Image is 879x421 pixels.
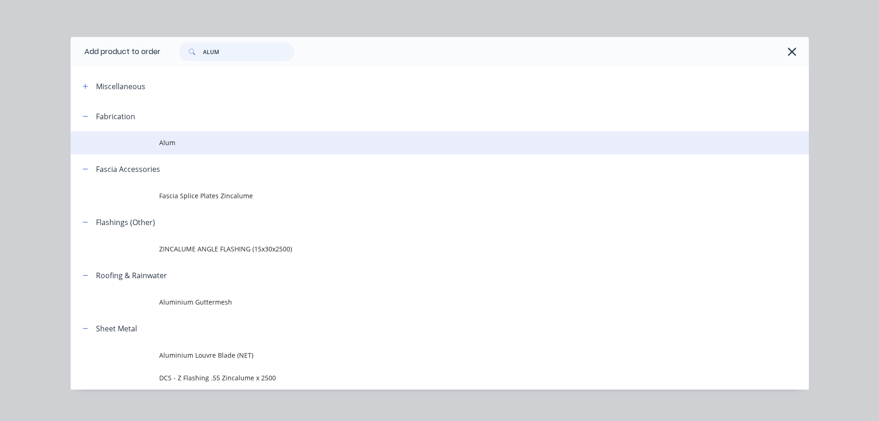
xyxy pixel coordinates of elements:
div: Flashings (Other) [96,217,155,228]
span: Fascia Splice Plates Zincalume [159,191,679,201]
div: Fabrication [96,111,135,122]
div: Sheet Metal [96,323,137,334]
span: Aluminium Guttermesh [159,297,679,307]
div: Miscellaneous [96,81,145,92]
div: Add product to order [71,37,161,67]
input: Search... [203,43,294,61]
span: Alum [159,138,679,147]
span: DCS - Z Flashing .55 Zincalume x 2500 [159,373,679,383]
span: Aluminium Louvre Blade (NET) [159,350,679,360]
div: Fascia Accessories [96,164,160,175]
span: ZINCALUME ANGLE FLASHING (15x30x2500) [159,244,679,254]
div: Roofing & Rainwater [96,270,167,281]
